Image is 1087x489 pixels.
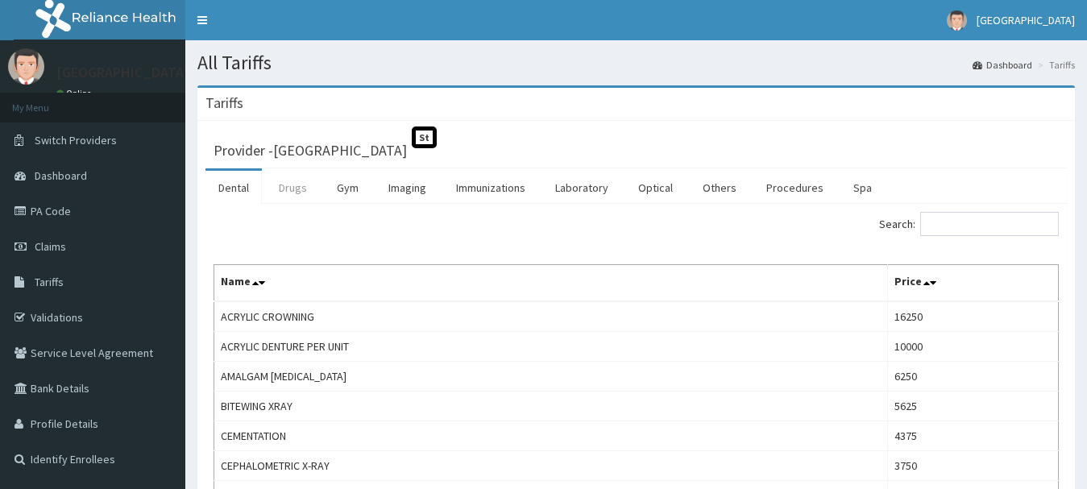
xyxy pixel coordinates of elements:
span: Switch Providers [35,133,117,147]
a: Optical [625,171,686,205]
h1: All Tariffs [197,52,1075,73]
a: Immunizations [443,171,538,205]
a: Dental [205,171,262,205]
a: Others [690,171,749,205]
a: Gym [324,171,371,205]
span: St [412,126,437,148]
td: BITEWING XRAY [214,392,888,421]
li: Tariffs [1034,58,1075,72]
span: [GEOGRAPHIC_DATA] [977,13,1075,27]
td: ACRYLIC CROWNING [214,301,888,332]
td: CEMENTATION [214,421,888,451]
h3: Provider - [GEOGRAPHIC_DATA] [214,143,407,158]
td: 10000 [887,332,1058,362]
td: 5625 [887,392,1058,421]
td: 3750 [887,451,1058,481]
td: 6250 [887,362,1058,392]
td: 4375 [887,421,1058,451]
a: Online [56,88,95,99]
a: Dashboard [973,58,1032,72]
img: User Image [8,48,44,85]
a: Spa [840,171,885,205]
a: Drugs [266,171,320,205]
td: CEPHALOMETRIC X-RAY [214,451,888,481]
th: Name [214,265,888,302]
a: Laboratory [542,171,621,205]
label: Search: [879,212,1059,236]
p: [GEOGRAPHIC_DATA] [56,65,189,80]
img: User Image [947,10,967,31]
td: 16250 [887,301,1058,332]
h3: Tariffs [205,96,243,110]
span: Claims [35,239,66,254]
input: Search: [920,212,1059,236]
a: Imaging [375,171,439,205]
span: Tariffs [35,275,64,289]
td: AMALGAM [MEDICAL_DATA] [214,362,888,392]
th: Price [887,265,1058,302]
span: Dashboard [35,168,87,183]
a: Procedures [753,171,836,205]
td: ACRYLIC DENTURE PER UNIT [214,332,888,362]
